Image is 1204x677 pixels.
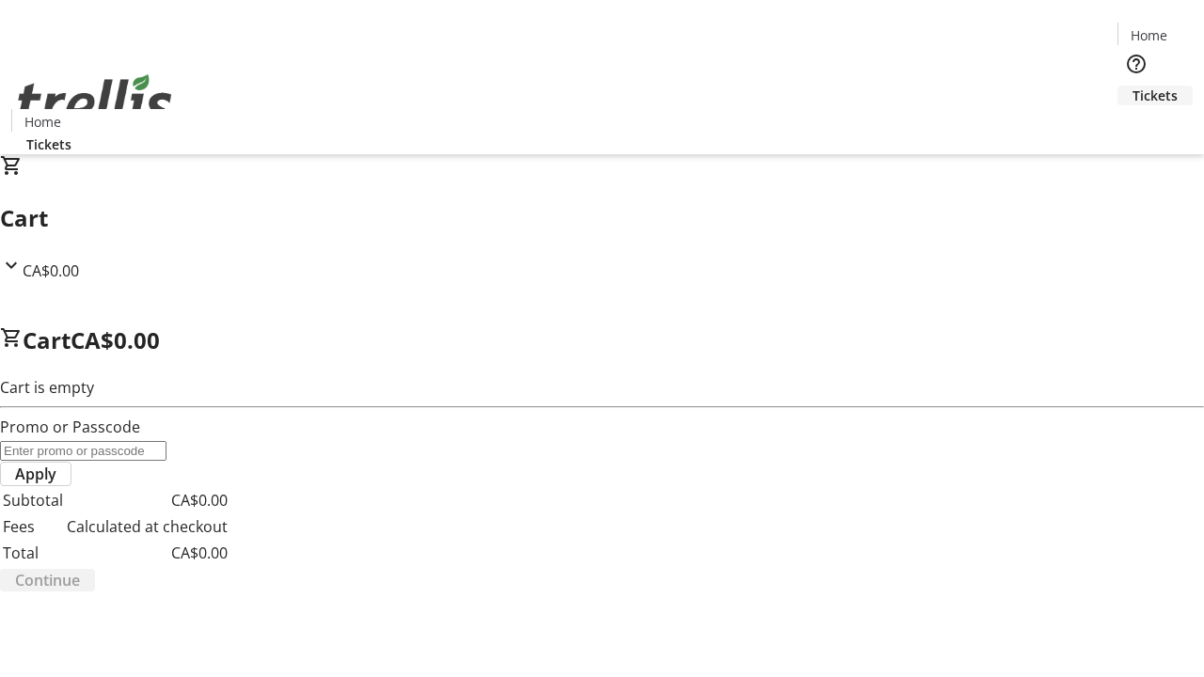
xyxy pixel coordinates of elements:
[71,324,160,355] span: CA$0.00
[1117,45,1155,83] button: Help
[66,514,229,539] td: Calculated at checkout
[1131,25,1167,45] span: Home
[1133,86,1178,105] span: Tickets
[26,134,71,154] span: Tickets
[12,112,72,132] a: Home
[66,541,229,565] td: CA$0.00
[2,488,64,512] td: Subtotal
[1117,105,1155,143] button: Cart
[2,541,64,565] td: Total
[11,134,87,154] a: Tickets
[11,54,179,148] img: Orient E2E Organization Bl9wGeQ9no's Logo
[24,112,61,132] span: Home
[1117,86,1193,105] a: Tickets
[23,260,79,281] span: CA$0.00
[15,463,56,485] span: Apply
[1118,25,1179,45] a: Home
[66,488,229,512] td: CA$0.00
[2,514,64,539] td: Fees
